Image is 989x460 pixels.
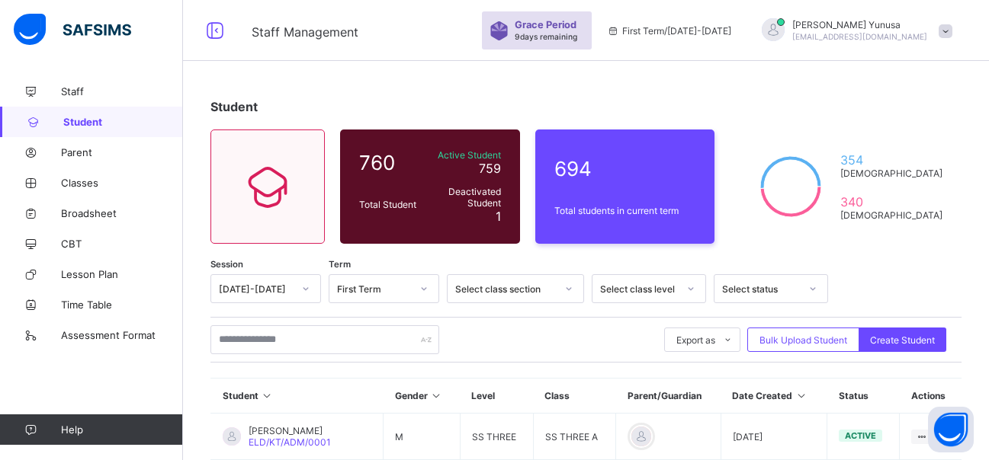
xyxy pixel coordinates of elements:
i: Sort in Ascending Order [261,390,274,401]
span: 760 [359,151,416,174]
div: Abdurrahman Yunusa [747,18,960,43]
span: [PERSON_NAME] Yunusa [792,19,927,30]
span: Help [61,423,182,436]
span: 9 days remaining [515,32,577,41]
th: Level [460,379,533,414]
i: Sort in Ascending Order [795,390,808,401]
div: Select class level [600,283,678,295]
div: Total Student [355,195,420,214]
span: session/term information [607,25,731,37]
span: ELD/KT/ADM/0001 [249,436,331,448]
td: [DATE] [721,414,827,460]
span: Time Table [61,299,183,311]
div: Select status [722,283,800,295]
span: Lesson Plan [61,268,183,280]
th: Actions [900,379,962,414]
span: Grace Period [515,19,576,30]
span: Term [329,259,351,270]
div: [DATE]-[DATE] [219,283,293,295]
img: sticker-purple.71386a28dfed39d6af7621340158ba97.svg [490,21,509,40]
span: Student [210,99,258,114]
i: Sort in Ascending Order [430,390,443,401]
span: CBT [61,238,183,250]
th: Date Created [721,379,827,414]
span: Create Student [870,334,935,346]
span: Broadsheet [61,207,183,219]
span: 340 [840,194,942,209]
span: Deactivated Student [424,186,501,209]
span: 354 [840,152,942,168]
td: M [384,414,460,460]
span: 694 [554,157,696,180]
span: Student [63,116,183,128]
th: Gender [384,379,460,414]
span: [PERSON_NAME] [249,425,331,436]
span: [EMAIL_ADDRESS][DOMAIN_NAME] [792,32,927,41]
th: Parent/Guardian [616,379,721,414]
span: Assessment Format [61,329,183,341]
button: Open asap [928,407,974,452]
span: [DEMOGRAPHIC_DATA] [840,209,942,221]
span: active [845,430,876,441]
span: Staff Management [252,24,358,40]
img: safsims [14,14,131,46]
span: Staff [61,85,183,97]
td: SS THREE A [533,414,615,460]
th: Status [827,379,900,414]
span: Bulk Upload Student [759,334,847,346]
span: Export as [676,334,715,346]
div: Select class section [455,283,556,295]
span: Total students in current term [554,205,696,216]
span: 759 [479,161,501,176]
span: Session [210,259,243,270]
div: First Term [337,283,411,295]
th: Student [211,379,384,414]
span: Parent [61,146,183,158]
span: 1 [496,209,501,224]
th: Class [533,379,615,414]
td: SS THREE [460,414,533,460]
span: Active Student [424,149,501,161]
span: Classes [61,177,183,189]
span: [DEMOGRAPHIC_DATA] [840,168,942,179]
